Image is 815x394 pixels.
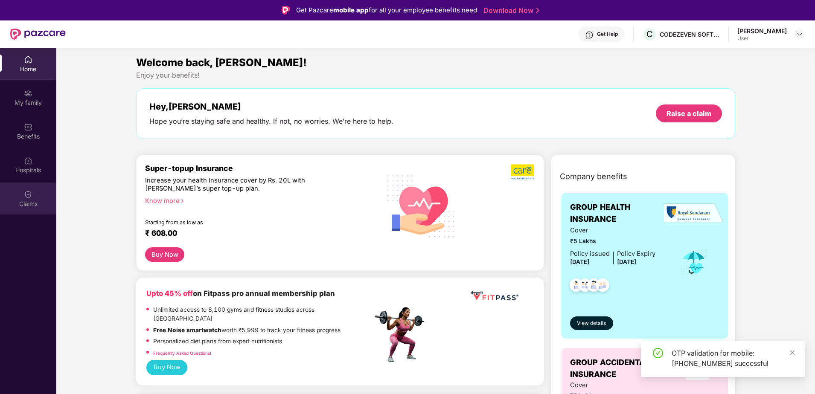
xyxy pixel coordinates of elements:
[10,29,66,40] img: New Pazcare Logo
[570,316,613,330] button: View details
[570,201,669,226] span: GROUP HEALTH INSURANCE
[737,27,787,35] div: [PERSON_NAME]
[570,237,655,246] span: ₹5 Lakhs
[24,89,32,98] img: svg+xml;base64,PHN2ZyB3aWR0aD0iMjAiIGhlaWdodD0iMjAiIHZpZXdCb3g9IjAgMCAyMCAyMCIgZmlsbD0ibm9uZSIgeG...
[789,350,795,356] span: close
[570,226,655,235] span: Cover
[585,31,594,39] img: svg+xml;base64,PHN2ZyBpZD0iSGVscC0zMngzMiIgeG1sbnM9Imh0dHA6Ly93d3cudzMub3JnLzIwMDAvc3ZnIiB3aWR0aD...
[145,197,367,203] div: Know more
[136,56,307,69] span: Welcome back, [PERSON_NAME]!
[570,249,610,259] div: Policy issued
[24,156,32,165] img: svg+xml;base64,PHN2ZyBpZD0iSG9zcGl0YWxzIiB4bWxucz0iaHR0cDovL3d3dy53My5vcmcvMjAwMC9zdmciIHdpZHRoPS...
[592,276,613,297] img: svg+xml;base64,PHN2ZyB4bWxucz0iaHR0cDovL3d3dy53My5vcmcvMjAwMC9zdmciIHdpZHRoPSI0OC45NDMiIGhlaWdodD...
[511,164,535,180] img: b5dec4f62d2307b9de63beb79f102df3.png
[24,55,32,64] img: svg+xml;base64,PHN2ZyBpZD0iSG9tZSIgeG1sbnM9Imh0dHA6Ly93d3cudzMub3JnLzIwMDAvc3ZnIiB3aWR0aD0iMjAiIG...
[664,203,724,224] img: insurerLogo
[660,30,719,38] div: CODEZEVEN SOFTWARE PRIVATE LIMITED
[566,276,587,297] img: svg+xml;base64,PHN2ZyB4bWxucz0iaHR0cDovL3d3dy53My5vcmcvMjAwMC9zdmciIHdpZHRoPSI0OC45NDMiIGhlaWdodD...
[136,71,735,80] div: Enjoy your benefits!
[646,29,653,39] span: C
[560,171,627,183] span: Company benefits
[333,6,369,14] strong: mobile app
[153,305,373,324] p: Unlimited access to 8,100 gyms and fitness studios across [GEOGRAPHIC_DATA]
[24,123,32,131] img: svg+xml;base64,PHN2ZyBpZD0iQmVuZWZpdHMiIHhtbG5zPSJodHRwOi8vd3d3LnczLm9yZy8yMDAwL3N2ZyIgd2lkdGg9Ij...
[737,35,787,42] div: User
[796,31,803,38] img: svg+xml;base64,PHN2ZyBpZD0iRHJvcGRvd24tMzJ4MzIiIHhtbG5zPSJodHRwOi8vd3d3LnczLm9yZy8yMDAwL3N2ZyIgd2...
[577,319,606,327] span: View details
[24,190,32,199] img: svg+xml;base64,PHN2ZyBpZD0iQ2xhaW0iIHhtbG5zPSJodHRwOi8vd3d3LnczLm9yZy8yMDAwL3N2ZyIgd2lkdGg9IjIwIi...
[145,177,336,193] div: Increase your health insurance cover by Rs. 20L with [PERSON_NAME]’s super top-up plan.
[536,6,539,15] img: Stroke
[153,337,282,346] p: Personalized diet plans from expert nutritionists
[145,219,336,225] div: Starting from as low as
[570,258,589,265] span: [DATE]
[617,258,636,265] span: [DATE]
[146,360,187,376] button: Buy Now
[672,348,795,368] div: OTP validation for mobile: [PHONE_NUMBER] successful
[680,248,708,276] img: icon
[149,101,393,112] div: Hey, [PERSON_NAME]
[617,249,655,259] div: Policy Expiry
[570,380,655,390] span: Cover
[372,305,432,365] img: fpp.png
[597,31,618,38] div: Get Help
[145,247,184,262] button: Buy Now
[570,356,676,381] span: GROUP ACCIDENTAL INSURANCE
[296,5,477,15] div: Get Pazcare for all your employee benefits need
[180,199,184,203] span: right
[667,109,711,118] div: Raise a claim
[146,289,335,298] b: on Fitpass pro annual membership plan
[469,288,520,304] img: fppp.png
[145,229,364,239] div: ₹ 608.00
[149,117,393,126] div: Hope you’re staying safe and healthy. If not, no worries. We’re here to help.
[575,276,596,297] img: svg+xml;base64,PHN2ZyB4bWxucz0iaHR0cDovL3d3dy53My5vcmcvMjAwMC9zdmciIHdpZHRoPSI0OC45MTUiIGhlaWdodD...
[153,327,221,333] strong: Free Noise smartwatch
[153,326,341,335] p: worth ₹5,999 to track your fitness progress
[282,6,290,14] img: Logo
[381,164,462,247] img: svg+xml;base64,PHN2ZyB4bWxucz0iaHR0cDovL3d3dy53My5vcmcvMjAwMC9zdmciIHhtbG5zOnhsaW5rPSJodHRwOi8vd3...
[153,351,211,356] a: Frequently Asked Questions!
[146,289,193,298] b: Upto 45% off
[653,348,663,358] span: check-circle
[583,276,604,297] img: svg+xml;base64,PHN2ZyB4bWxucz0iaHR0cDovL3d3dy53My5vcmcvMjAwMC9zdmciIHdpZHRoPSI0OC45NDMiIGhlaWdodD...
[483,6,537,15] a: Download Now
[145,164,373,173] div: Super-topup Insurance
